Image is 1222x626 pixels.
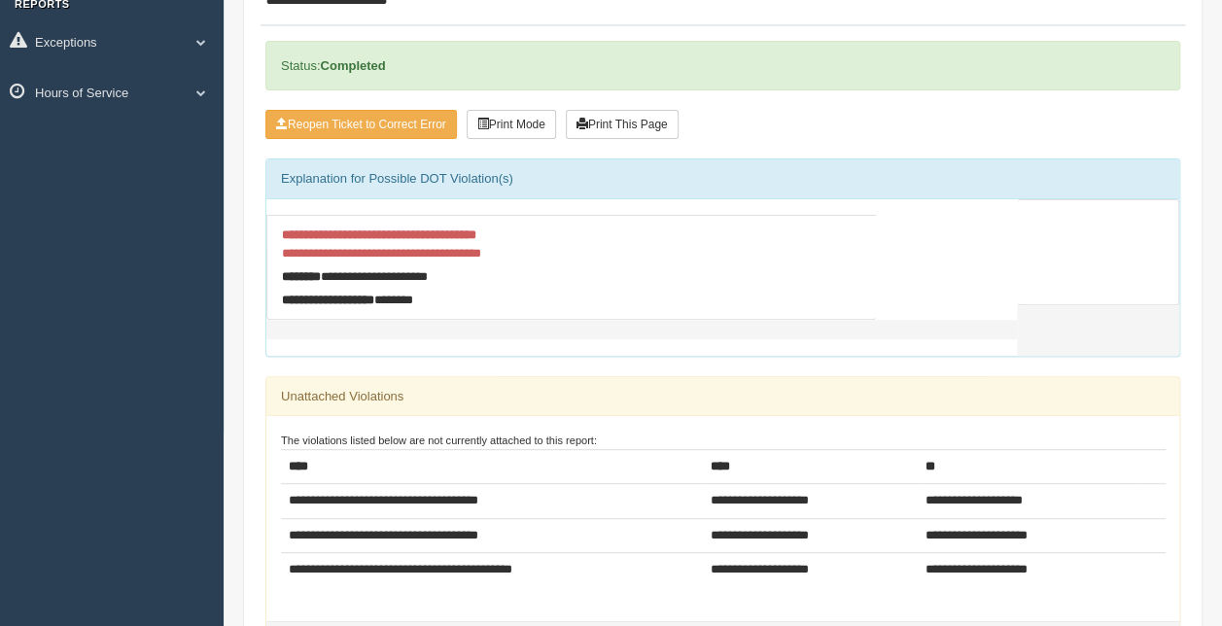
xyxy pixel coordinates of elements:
[566,110,679,139] button: Print This Page
[266,159,1179,198] div: Explanation for Possible DOT Violation(s)
[281,435,597,446] small: The violations listed below are not currently attached to this report:
[265,110,457,139] button: Reopen Ticket
[467,110,556,139] button: Print Mode
[320,58,385,73] strong: Completed
[265,41,1180,90] div: Status:
[266,377,1179,416] div: Unattached Violations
